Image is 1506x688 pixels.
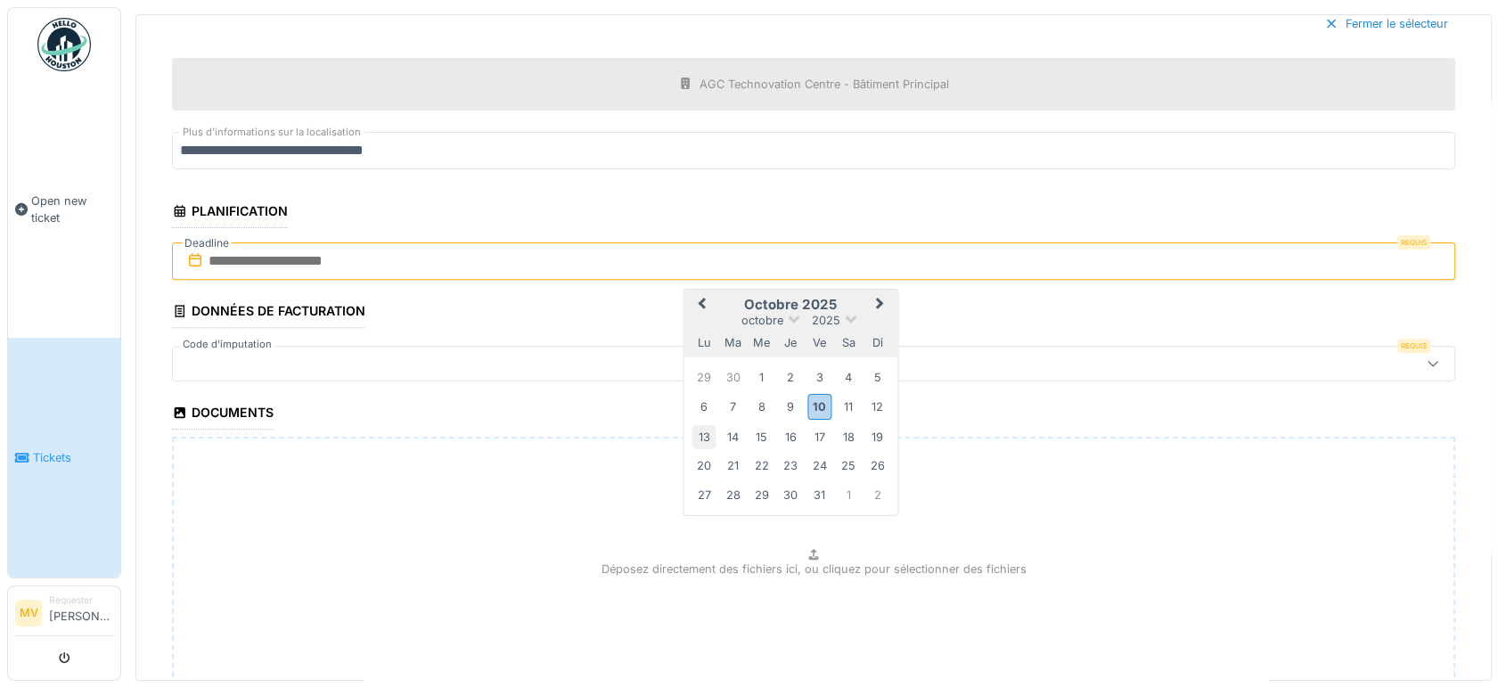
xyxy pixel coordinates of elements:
div: Fermer le sélecteur [1317,12,1455,36]
div: Documents [172,399,274,430]
div: Données de facturation [172,298,365,328]
a: MV Requester[PERSON_NAME] [15,594,113,636]
div: Choose vendredi 10 octobre 2025 [807,394,831,420]
div: Choose mardi 30 septembre 2025 [721,364,745,389]
div: Choose jeudi 2 octobre 2025 [779,364,803,389]
div: Requester [49,594,113,607]
div: Choose vendredi 31 octobre 2025 [807,482,831,506]
div: Choose mercredi 15 octobre 2025 [749,424,773,448]
li: [PERSON_NAME] [49,594,113,632]
div: Choose mardi 28 octobre 2025 [721,482,745,506]
div: mercredi [749,330,773,354]
div: mardi [721,330,745,354]
a: Open new ticket [8,81,120,338]
div: lundi [692,330,716,354]
img: Badge_color-CXgf-gQk.svg [37,18,91,71]
div: Choose mercredi 1 octobre 2025 [749,364,773,389]
div: Choose mardi 21 octobre 2025 [721,454,745,478]
div: Choose mardi 14 octobre 2025 [721,424,745,448]
div: Choose jeudi 9 octobre 2025 [779,395,803,419]
label: Code d'imputation [179,337,275,352]
div: Choose lundi 6 octobre 2025 [692,395,716,419]
span: Open new ticket [31,192,113,226]
div: Choose dimanche 5 octobre 2025 [865,364,889,389]
div: Choose dimanche 2 novembre 2025 [865,482,889,506]
div: Choose lundi 29 septembre 2025 [692,364,716,389]
button: Previous Month [685,291,714,320]
div: AGC Technovation Centre - Bâtiment Principal [700,76,949,93]
div: Requis [1397,339,1430,353]
div: Choose samedi 18 octobre 2025 [837,424,861,448]
div: Choose lundi 20 octobre 2025 [692,454,716,478]
label: Deadline [183,233,231,253]
div: Choose jeudi 30 octobre 2025 [779,482,803,506]
div: Choose samedi 25 octobre 2025 [837,454,861,478]
div: Choose samedi 11 octobre 2025 [837,395,861,419]
div: Choose mercredi 22 octobre 2025 [749,454,773,478]
div: Choose vendredi 17 octobre 2025 [807,424,831,448]
span: Tickets [33,449,113,466]
label: Plus d'informations sur la localisation [179,125,364,140]
div: samedi [837,330,861,354]
li: MV [15,600,42,627]
div: Choose dimanche 12 octobre 2025 [865,395,889,419]
div: Choose lundi 27 octobre 2025 [692,482,716,506]
a: Tickets [8,338,120,577]
div: Choose jeudi 16 octobre 2025 [779,424,803,448]
span: octobre [741,314,783,327]
div: Choose vendredi 3 octobre 2025 [807,364,831,389]
div: Choose lundi 13 octobre 2025 [692,424,716,448]
div: Choose mardi 7 octobre 2025 [721,395,745,419]
div: Choose samedi 1 novembre 2025 [837,482,861,506]
div: vendredi [807,330,831,354]
div: Choose dimanche 19 octobre 2025 [865,424,889,448]
p: Déposez directement des fichiers ici, ou cliquez pour sélectionner des fichiers [602,561,1027,577]
div: jeudi [779,330,803,354]
div: Planification [172,198,288,228]
div: Choose mercredi 8 octobre 2025 [749,395,773,419]
div: Choose mercredi 29 octobre 2025 [749,482,773,506]
div: Choose dimanche 26 octobre 2025 [865,454,889,478]
div: Choose jeudi 23 octobre 2025 [779,454,803,478]
h2: octobre 2025 [683,297,897,313]
div: Choose vendredi 24 octobre 2025 [807,454,831,478]
div: Month octobre, 2025 [690,363,892,509]
div: Requis [1397,235,1430,250]
div: dimanche [865,330,889,354]
button: Next Month [867,291,896,320]
span: 2025 [812,314,840,327]
div: Choose samedi 4 octobre 2025 [837,364,861,389]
